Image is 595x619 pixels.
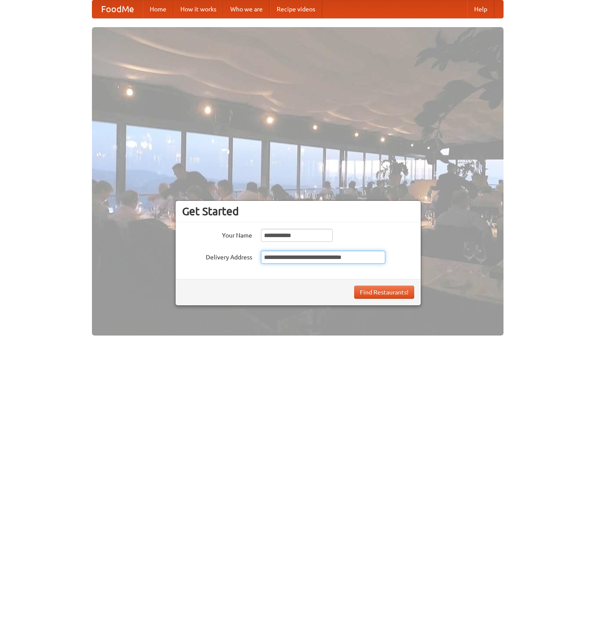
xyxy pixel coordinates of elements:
a: Who we are [223,0,270,18]
a: Help [467,0,494,18]
label: Delivery Address [182,251,252,262]
a: FoodMe [92,0,143,18]
a: How it works [173,0,223,18]
a: Home [143,0,173,18]
label: Your Name [182,229,252,240]
h3: Get Started [182,205,414,218]
a: Recipe videos [270,0,322,18]
button: Find Restaurants! [354,286,414,299]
